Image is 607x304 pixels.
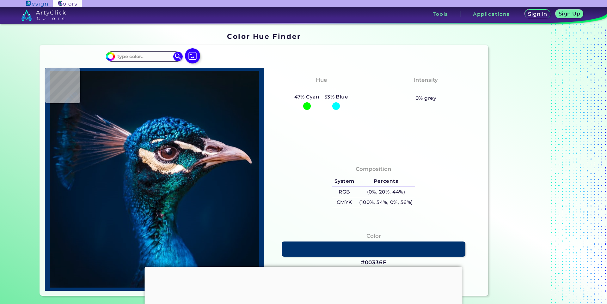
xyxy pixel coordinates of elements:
[322,93,351,101] h5: 53% Blue
[332,197,357,208] h5: CMYK
[292,93,322,101] h5: 47% Cyan
[115,52,174,61] input: type color..
[414,75,438,85] h4: Intensity
[560,11,579,16] h5: Sign Up
[26,1,47,7] img: ArtyClick Design logo
[412,86,440,93] h3: Vibrant
[303,86,339,93] h3: Cyan-Blue
[529,12,546,16] h5: Sign In
[21,9,66,21] img: logo_artyclick_colors_white.svg
[491,30,570,298] iframe: Advertisement
[366,231,381,241] h4: Color
[357,187,415,197] h5: (0%, 20%, 44%)
[526,10,549,18] a: Sign In
[473,12,510,16] h3: Applications
[357,176,415,187] h5: Percents
[332,176,357,187] h5: System
[415,94,436,102] h5: 0% grey
[361,259,387,266] h3: #00336F
[356,164,391,174] h4: Composition
[316,75,327,85] h4: Hue
[332,187,357,197] h5: RGB
[433,12,448,16] h3: Tools
[48,71,261,288] img: img_pavlin.jpg
[357,197,415,208] h5: (100%, 54%, 0%, 56%)
[227,32,301,41] h1: Color Hue Finder
[173,52,183,61] img: icon search
[185,48,200,63] img: icon picture
[557,10,582,18] a: Sign Up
